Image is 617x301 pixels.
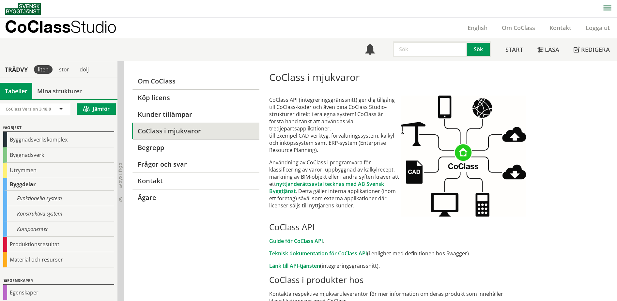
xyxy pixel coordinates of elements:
p: . [269,237,533,245]
a: Guide för CoClass API [269,237,323,245]
a: Köp licens [132,89,259,106]
img: Svensk Byggtjänst [5,3,41,15]
a: Ägare [132,189,259,206]
a: English [460,24,495,32]
a: Mina strukturer [32,83,87,99]
p: (integreringsgränssnitt). [269,262,533,269]
a: CoClassStudio [5,18,131,38]
span: Notifikationer [365,45,375,55]
div: dölj [76,65,93,74]
button: Sök [467,41,491,57]
a: Logga ut [578,24,617,32]
span: Start [505,46,523,53]
h2: CoClass i produkter hos [269,275,533,285]
span: Dölj trädvy [118,163,123,188]
a: Begrepp [132,139,259,156]
h1: CoClass i mjukvaror [269,71,533,83]
h2: CoClass API [269,222,533,232]
div: Objekt [3,124,114,132]
div: stor [55,65,73,74]
a: CoClass i mjukvaror [132,123,259,139]
div: Utrymmen [3,163,114,178]
a: Frågor och svar [132,156,259,173]
a: Om CoClass [495,24,542,32]
a: Kontakt [132,173,259,189]
a: Läsa [530,38,566,61]
div: liten [34,65,53,74]
a: Kontakt [542,24,578,32]
a: Om CoClass [132,73,259,89]
div: Byggnadsverkskomplex [3,132,114,147]
div: Egenskaper [3,277,114,285]
div: Funktionella system [3,191,114,206]
span: Redigera [581,46,610,53]
a: Start [498,38,530,61]
div: Trädvy [1,66,31,73]
div: Egenskaper [3,285,114,300]
p: Användning av CoClass i programvara för klassificering av varor, uppbyggnad av kalkylrecept, märk... [269,159,401,209]
a: Kunder tillämpar [132,106,259,123]
div: Produktionsresultat [3,237,114,252]
div: Material och resurser [3,252,114,267]
div: Byggnadsverk [3,147,114,163]
a: Teknisk dokumentation för CoClass API [269,250,367,257]
span: Studio [70,17,116,36]
a: nyttjanderättsavtal tecknas med AB Svensk Byggtjänst [269,180,384,195]
button: Jämför [77,103,116,115]
input: Sök [393,41,467,57]
p: (i enlighet med definitionen hos Swagger). [269,250,533,257]
span: CoClass Version 3.18.0 [6,106,51,112]
div: Byggdelar [3,178,114,191]
span: Läsa [545,46,559,53]
img: CoClassAPI.jpg [401,96,526,217]
a: Redigera [566,38,617,61]
a: Länk till API-tjänsten [269,262,320,269]
p: CoClass API (integreringsgränssnitt) ger dig tillgång till CoClass-koder och även dina CoClass St... [269,96,401,154]
p: CoClass [5,23,116,30]
div: Komponenter [3,221,114,237]
div: Konstruktiva system [3,206,114,221]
